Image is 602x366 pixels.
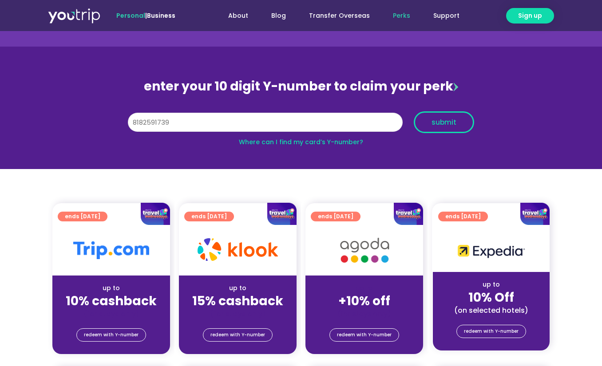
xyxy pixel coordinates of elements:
strong: 10% cashback [66,292,157,310]
span: redeem with Y-number [337,329,392,341]
span: redeem with Y-number [84,329,139,341]
div: (for stays only) [59,309,163,319]
span: | [116,11,175,20]
span: redeem with Y-number [210,329,265,341]
form: Y Number [128,111,474,140]
strong: 10% Off [468,289,514,306]
a: Support [422,8,471,24]
a: Sign up [506,8,554,24]
a: redeem with Y-number [456,325,526,338]
span: Sign up [518,11,542,20]
input: 10 digit Y-number (e.g. 8123456789) [128,113,403,132]
strong: 15% cashback [192,292,283,310]
a: redeem with Y-number [203,328,273,342]
span: submit [432,119,456,126]
div: up to [440,280,543,289]
a: Business [147,11,175,20]
div: (on selected hotels) [440,306,543,315]
div: up to [59,283,163,293]
span: up to [356,283,372,292]
button: submit [414,111,474,133]
a: redeem with Y-number [76,328,146,342]
strong: +10% off [338,292,390,310]
a: Perks [381,8,422,24]
nav: Menu [199,8,471,24]
a: Where can I find my card’s Y-number? [239,138,363,146]
span: Personal [116,11,145,20]
div: up to [186,283,289,293]
a: Blog [260,8,297,24]
div: enter your 10 digit Y-number to claim your perk [123,75,479,98]
a: About [217,8,260,24]
span: redeem with Y-number [464,325,519,338]
div: (for stays only) [186,309,289,319]
a: Transfer Overseas [297,8,381,24]
a: redeem with Y-number [329,328,399,342]
div: (for stays only) [313,309,416,319]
